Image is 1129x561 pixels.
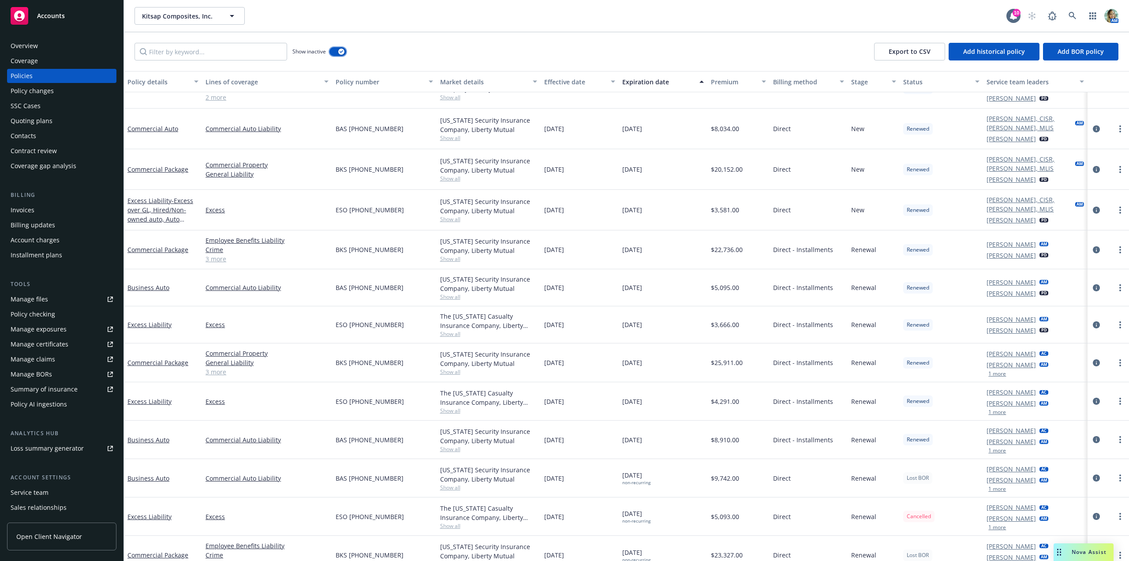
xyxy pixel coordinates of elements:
span: $4,291.00 [711,397,739,406]
span: $22,736.00 [711,245,743,254]
a: Coverage [7,54,116,68]
div: non-recurring [622,480,650,486]
span: [DATE] [622,320,642,329]
a: [PERSON_NAME] [987,240,1036,249]
a: [PERSON_NAME] [987,251,1036,260]
a: more [1115,124,1125,134]
span: Show all [440,293,537,301]
a: Excess [206,205,329,215]
div: [US_STATE] Security Insurance Company, Liberty Mutual [440,465,537,484]
span: $9,742.00 [711,474,739,483]
a: circleInformation [1091,396,1102,407]
span: Show all [440,134,537,142]
span: $23,327.00 [711,550,743,560]
button: Export to CSV [874,43,945,60]
div: Premium [711,77,757,87]
span: Direct [773,550,791,560]
span: Lost BOR [907,551,929,559]
button: Service team leaders [983,71,1087,92]
span: [DATE] [544,283,564,292]
a: Contract review [7,144,116,158]
span: ESO [PHONE_NUMBER] [336,512,404,521]
a: [PERSON_NAME], CISR, [PERSON_NAME], MLIS [987,114,1071,132]
a: circleInformation [1091,320,1102,330]
a: circleInformation [1091,205,1102,215]
a: more [1115,205,1125,215]
a: Excess [206,320,329,329]
span: [DATE] [544,550,564,560]
input: Filter by keyword... [135,43,287,60]
span: ESO [PHONE_NUMBER] [336,320,404,329]
span: Direct - Installments [773,320,833,329]
span: [DATE] [544,165,564,174]
a: Crime [206,550,329,560]
div: non-recurring [622,518,650,524]
div: Policy details [127,77,189,87]
span: Direct [773,124,791,133]
a: Report a Bug [1043,7,1061,25]
a: Coverage gap analysis [7,159,116,173]
div: [US_STATE] Security Insurance Company, Liberty Mutual [440,542,537,561]
a: [PERSON_NAME], CISR, [PERSON_NAME], MLIS [987,195,1071,214]
button: Market details [437,71,541,92]
a: Commercial Auto Liability [206,124,329,133]
a: Policies [7,69,116,83]
div: [US_STATE] Security Insurance Company, Liberty Mutual [440,350,537,368]
div: [US_STATE] Security Insurance Company, Liberty Mutual [440,427,537,445]
a: [PERSON_NAME], CISR, [PERSON_NAME], MLIS [987,154,1071,173]
span: Renewal [851,512,876,521]
span: $8,034.00 [711,124,739,133]
span: [DATE] [622,245,642,254]
img: photo [1104,9,1118,23]
a: more [1115,282,1125,293]
a: more [1115,434,1125,445]
a: Excess Liability [127,196,193,242]
a: Commercial Auto Liability [206,474,329,483]
a: [PERSON_NAME] [987,437,1036,446]
span: Show all [440,330,537,338]
span: Cancelled [907,512,931,520]
a: Switch app [1084,7,1102,25]
a: Start snowing [1023,7,1041,25]
a: Excess [206,512,329,521]
div: Billing [7,191,116,200]
button: 1 more [988,371,1006,377]
span: Renewed [907,206,929,214]
span: Show all [440,407,537,414]
a: more [1115,550,1125,561]
span: Renewal [851,245,876,254]
span: Show all [440,445,537,453]
div: Account charges [11,233,60,247]
a: [PERSON_NAME] [987,289,1036,298]
span: [DATE] [544,320,564,329]
span: Nova Assist [1072,548,1107,556]
span: Show inactive [292,48,326,55]
a: [PERSON_NAME] [987,475,1036,485]
div: Manage files [11,292,48,306]
div: Market details [440,77,527,87]
span: Renewed [907,284,929,292]
span: Renewed [907,397,929,405]
span: BAS [PHONE_NUMBER] [336,474,404,483]
button: Lines of coverage [202,71,332,92]
span: Show all [440,175,537,182]
button: 1 more [988,525,1006,530]
div: Manage exposures [11,322,67,336]
div: SSC Cases [11,99,41,113]
span: Show all [440,215,537,223]
a: Manage exposures [7,322,116,336]
span: Renewal [851,358,876,367]
div: [US_STATE] Security Insurance Company, Liberty Mutual [440,237,537,255]
span: Direct [773,165,791,174]
a: Business Auto [127,283,169,292]
div: Effective date [544,77,606,87]
span: $20,152.00 [711,165,743,174]
span: Add BOR policy [1058,47,1104,56]
span: Direct - Installments [773,397,833,406]
span: $8,910.00 [711,435,739,444]
div: Service team [11,486,49,500]
button: Expiration date [619,71,707,92]
div: Coverage gap analysis [11,159,76,173]
a: [PERSON_NAME] [987,360,1036,369]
